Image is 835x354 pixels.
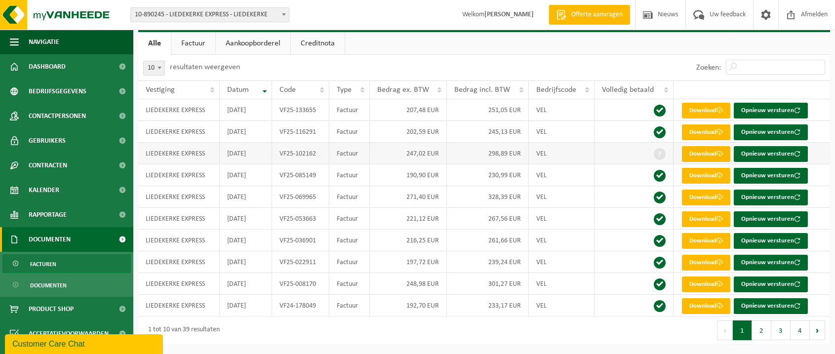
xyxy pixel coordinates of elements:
td: VF25-036901 [272,230,330,251]
span: Contactpersonen [29,104,86,128]
span: Navigatie [29,30,59,54]
span: Bedrijfsgegevens [29,79,86,104]
button: Opnieuw versturen [734,276,808,292]
td: 271,40 EUR [370,186,447,208]
button: Opnieuw versturen [734,190,808,205]
td: VF25-022911 [272,251,330,273]
button: Opnieuw versturen [734,233,808,249]
a: Factuur [171,32,215,55]
td: VF25-085149 [272,164,330,186]
button: Opnieuw versturen [734,298,808,314]
td: LIEDEKERKE EXPRESS [138,121,220,143]
td: VF25-069965 [272,186,330,208]
button: 3 [771,320,791,340]
td: LIEDEKERKE EXPRESS [138,251,220,273]
button: 1 [733,320,752,340]
button: Opnieuw versturen [734,146,808,162]
td: Factuur [329,273,369,295]
span: Documenten [30,276,67,295]
span: Bedrijfscode [536,86,576,94]
span: Facturen [30,255,56,274]
td: VEL [529,99,595,121]
td: [DATE] [220,121,272,143]
td: VEL [529,186,595,208]
a: Creditnota [291,32,345,55]
td: LIEDEKERKE EXPRESS [138,164,220,186]
label: Zoeken: [696,64,721,72]
button: Opnieuw versturen [734,168,808,184]
button: Opnieuw versturen [734,255,808,271]
td: 202,59 EUR [370,121,447,143]
td: 190,90 EUR [370,164,447,186]
td: 233,17 EUR [447,295,528,316]
span: Offerte aanvragen [569,10,625,20]
td: Factuur [329,208,369,230]
a: Download [682,103,730,118]
span: Volledig betaald [602,86,654,94]
a: Download [682,255,730,271]
td: 251,05 EUR [447,99,528,121]
button: 4 [791,320,810,340]
span: Type [337,86,352,94]
span: Documenten [29,227,71,252]
td: 207,48 EUR [370,99,447,121]
span: Bedrag incl. BTW [454,86,510,94]
td: 192,70 EUR [370,295,447,316]
td: Factuur [329,251,369,273]
td: [DATE] [220,164,272,186]
span: 10-890245 - LIEDEKERKE EXPRESS - LIEDEKERKE [131,8,289,22]
td: 261,66 EUR [447,230,528,251]
td: LIEDEKERKE EXPRESS [138,143,220,164]
a: Download [682,298,730,314]
td: 267,56 EUR [447,208,528,230]
td: VF25-116291 [272,121,330,143]
button: Previous [717,320,733,340]
td: [DATE] [220,251,272,273]
a: Download [682,233,730,249]
td: [DATE] [220,273,272,295]
span: Vestiging [146,86,175,94]
a: Download [682,211,730,227]
td: 230,99 EUR [447,164,528,186]
a: Documenten [2,275,131,294]
td: Factuur [329,164,369,186]
td: 298,89 EUR [447,143,528,164]
a: Download [682,168,730,184]
span: 10-890245 - LIEDEKERKE EXPRESS - LIEDEKERKE [130,7,289,22]
td: VEL [529,273,595,295]
td: VEL [529,295,595,316]
td: VF25-133655 [272,99,330,121]
td: Factuur [329,230,369,251]
td: VEL [529,121,595,143]
span: Code [279,86,296,94]
td: [DATE] [220,295,272,316]
td: LIEDEKERKE EXPRESS [138,295,220,316]
div: 1 tot 10 van 39 resultaten [143,321,220,339]
td: [DATE] [220,143,272,164]
span: 10 [143,61,165,76]
td: 221,12 EUR [370,208,447,230]
span: Bedrag ex. BTW [377,86,429,94]
td: LIEDEKERKE EXPRESS [138,186,220,208]
td: [DATE] [220,208,272,230]
a: Alle [138,32,171,55]
a: Download [682,146,730,162]
td: 248,98 EUR [370,273,447,295]
td: Factuur [329,295,369,316]
span: Gebruikers [29,128,66,153]
label: resultaten weergeven [170,63,240,71]
span: Product Shop [29,297,74,321]
td: VEL [529,164,595,186]
td: Factuur [329,143,369,164]
span: Datum [227,86,249,94]
td: 301,27 EUR [447,273,528,295]
td: Factuur [329,99,369,121]
span: 10 [144,61,164,75]
td: LIEDEKERKE EXPRESS [138,273,220,295]
td: 245,13 EUR [447,121,528,143]
td: 247,02 EUR [370,143,447,164]
a: Download [682,276,730,292]
td: 197,72 EUR [370,251,447,273]
td: VF25-008170 [272,273,330,295]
